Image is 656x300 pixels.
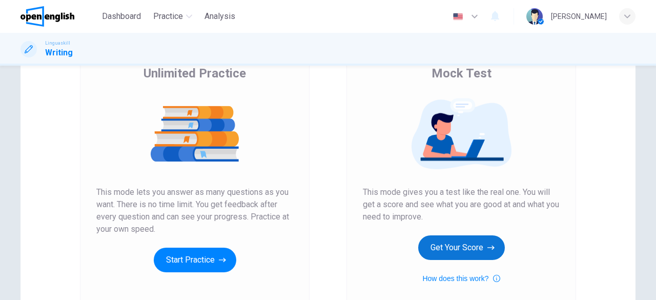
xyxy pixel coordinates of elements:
button: Practice [149,7,196,26]
img: Profile picture [526,8,543,25]
button: Start Practice [154,248,236,272]
span: Analysis [204,10,235,23]
span: Practice [153,10,183,23]
button: How does this work? [422,272,500,285]
a: OpenEnglish logo [20,6,98,27]
button: Get Your Score [418,235,505,260]
img: OpenEnglish logo [20,6,74,27]
span: Dashboard [102,10,141,23]
h1: Writing [45,47,73,59]
img: en [452,13,464,21]
div: [PERSON_NAME] [551,10,607,23]
button: Analysis [200,7,239,26]
span: Mock Test [432,65,491,82]
span: Unlimited Practice [143,65,246,82]
span: This mode gives you a test like the real one. You will get a score and see what you are good at a... [363,186,560,223]
span: Linguaskill [45,39,70,47]
button: Dashboard [98,7,145,26]
span: This mode lets you answer as many questions as you want. There is no time limit. You get feedback... [96,186,293,235]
